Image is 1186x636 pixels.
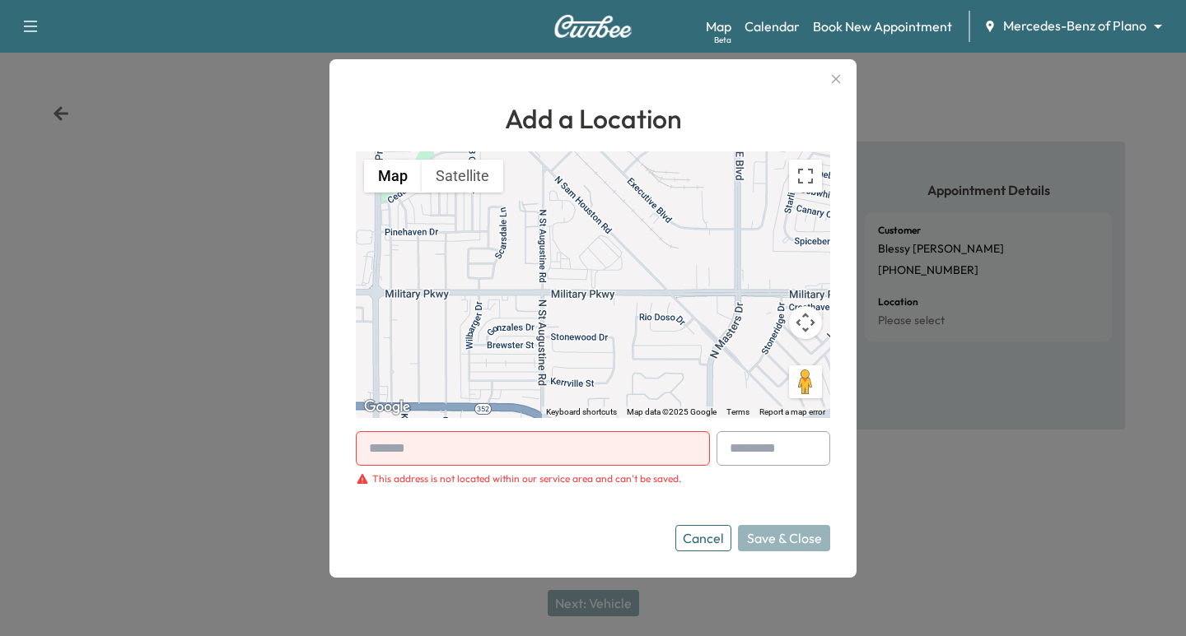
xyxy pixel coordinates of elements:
[627,407,717,416] span: Map data ©2025 Google
[360,397,414,418] a: Open this area in Google Maps (opens a new window)
[372,472,681,485] div: This address is not located within our service area and can't be saved.
[675,525,731,551] button: Cancel
[364,160,422,193] button: Show street map
[360,397,414,418] img: Google
[789,160,822,193] button: Toggle fullscreen view
[789,365,822,398] button: Drag Pegman onto the map to open Street View
[422,160,503,193] button: Show satellite imagery
[1003,16,1146,35] span: Mercedes-Benz of Plano
[356,99,830,138] h1: Add a Location
[789,306,822,339] button: Map camera controls
[726,407,749,416] a: Terms (opens in new tab)
[546,406,617,418] button: Keyboard shortcuts
[745,16,800,36] a: Calendar
[706,16,731,36] a: MapBeta
[759,407,825,416] a: Report a map error
[813,16,952,36] a: Book New Appointment
[714,34,731,46] div: Beta
[553,15,633,38] img: Curbee Logo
